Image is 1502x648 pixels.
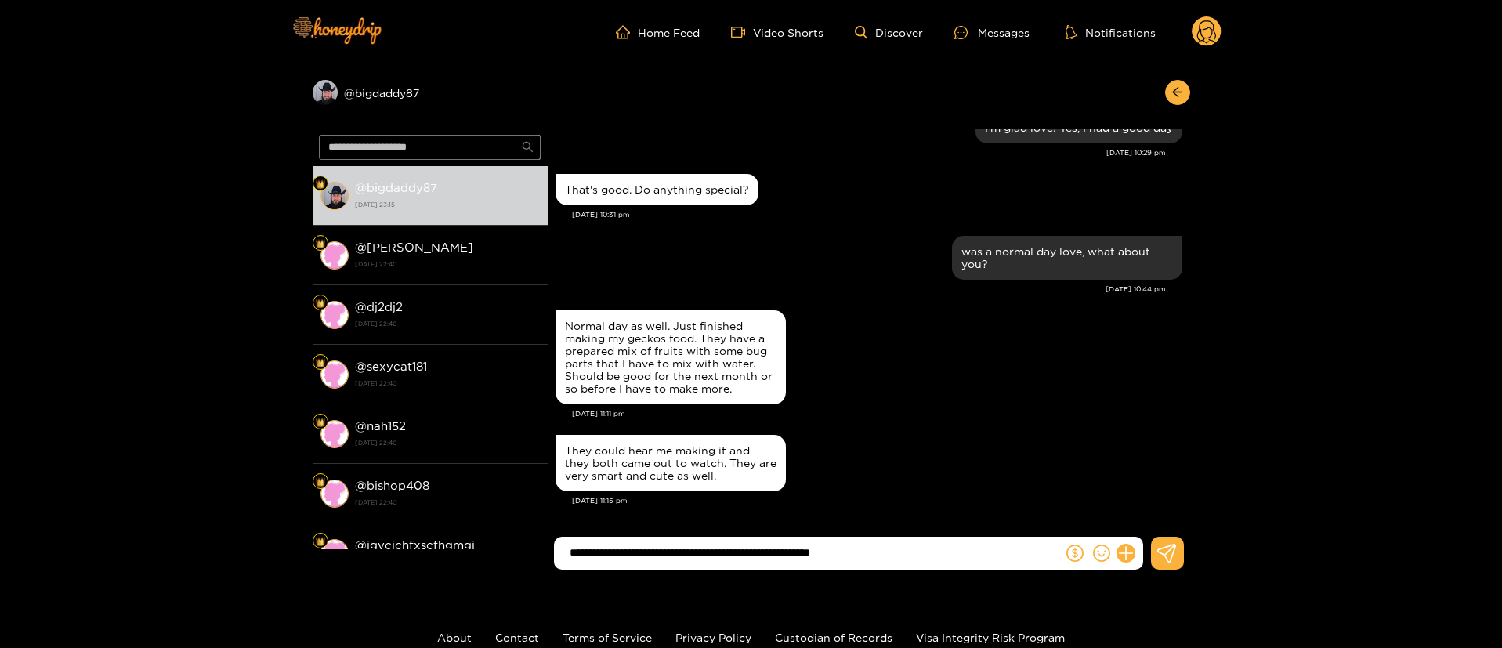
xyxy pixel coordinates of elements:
div: [DATE] 11:11 pm [572,408,1182,419]
strong: [DATE] 22:40 [355,317,540,331]
button: arrow-left [1165,80,1190,105]
div: That's good. Do anything special? [565,183,749,196]
span: arrow-left [1171,86,1183,100]
div: [DATE] 10:29 pm [556,147,1166,158]
span: search [522,141,534,154]
span: home [616,25,638,39]
strong: @ [PERSON_NAME] [355,241,473,254]
div: Messages [954,24,1030,42]
span: smile [1093,545,1110,562]
strong: [DATE] 22:40 [355,376,540,390]
img: Fan Level [316,239,325,248]
img: Fan Level [316,358,325,367]
a: Contact [495,632,539,643]
button: Notifications [1061,24,1160,40]
img: conversation [320,360,349,389]
img: conversation [320,539,349,567]
span: video-camera [731,25,753,39]
div: Aug. 26, 10:44 pm [952,236,1182,280]
img: Fan Level [316,299,325,308]
div: They could hear me making it and they both came out to watch. They are very smart and cute as well. [565,444,776,482]
a: Privacy Policy [675,632,751,643]
img: Fan Level [316,179,325,189]
span: dollar [1066,545,1084,562]
strong: @ sexycat181 [355,360,427,373]
div: Aug. 26, 11:15 pm [556,435,786,491]
strong: @ bishop408 [355,479,429,492]
button: search [516,135,541,160]
img: Fan Level [316,537,325,546]
strong: @ jgvcjchfxscfhgmgj [355,538,475,552]
div: Aug. 26, 10:31 pm [556,174,758,205]
div: Aug. 26, 11:11 pm [556,310,786,404]
strong: [DATE] 22:40 [355,436,540,450]
div: [DATE] 10:31 pm [572,209,1182,220]
img: conversation [320,420,349,448]
strong: @ dj2dj2 [355,300,403,313]
button: dollar [1063,541,1087,565]
a: Terms of Service [563,632,652,643]
a: Home Feed [616,25,700,39]
strong: @ nah152 [355,419,406,433]
img: Fan Level [316,477,325,487]
a: Custodian of Records [775,632,892,643]
div: was a normal day love, what about you? [961,245,1173,270]
strong: [DATE] 22:40 [355,495,540,509]
img: Fan Level [316,418,325,427]
a: Visa Integrity Risk Program [916,632,1065,643]
div: Normal day as well. Just finished making my geckos food. They have a prepared mix of fruits with ... [565,320,776,395]
div: [DATE] 11:15 pm [572,495,1182,506]
a: About [437,632,472,643]
strong: @ bigdaddy87 [355,181,437,194]
strong: [DATE] 23:15 [355,197,540,212]
a: Discover [855,26,923,39]
div: @bigdaddy87 [313,80,548,105]
strong: [DATE] 22:40 [355,257,540,271]
img: conversation [320,301,349,329]
a: Video Shorts [731,25,823,39]
div: [DATE] 10:44 pm [556,284,1166,295]
img: conversation [320,241,349,270]
img: conversation [320,182,349,210]
img: conversation [320,480,349,508]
